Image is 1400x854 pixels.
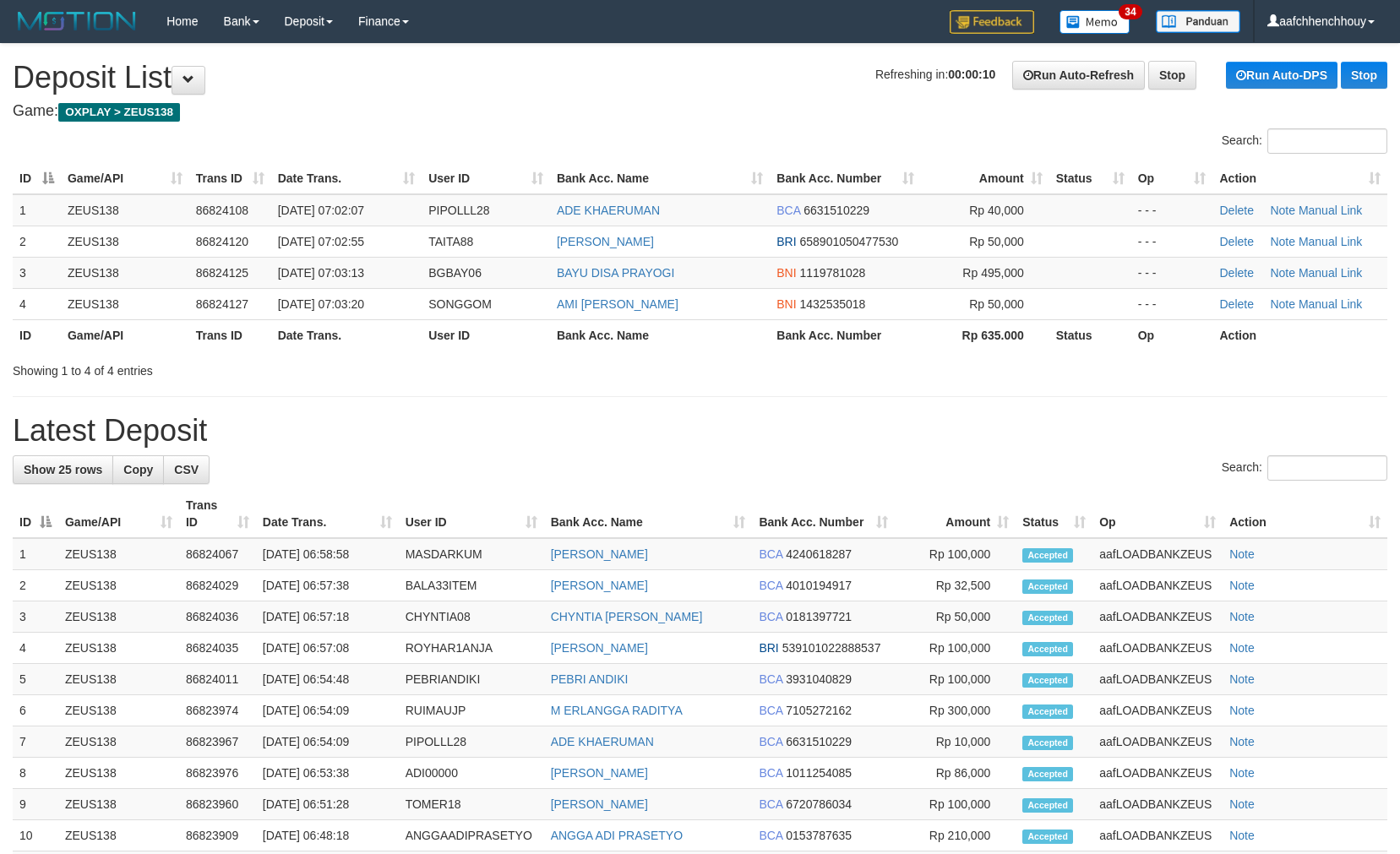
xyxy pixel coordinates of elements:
[1212,319,1387,351] th: Action
[1022,579,1073,594] span: Accepted
[196,204,248,217] span: 86824108
[1131,288,1213,319] td: - - -
[58,538,179,570] td: ZEUS138
[1212,163,1387,194] th: Action: activate to sort column ascending
[1267,455,1387,481] input: Search:
[399,490,544,538] th: User ID: activate to sort column ascending
[256,664,399,695] td: [DATE] 06:54:48
[786,766,852,780] span: Copy 1011254085 to clipboard
[271,319,422,351] th: Date Trans.
[1022,830,1073,844] span: Accepted
[1131,226,1213,257] td: - - -
[1022,767,1073,781] span: Accepted
[752,490,895,538] th: Bank Acc. Number: activate to sort column ascending
[399,538,544,570] td: MASDARKUM
[1341,62,1387,89] a: Stop
[1229,610,1255,623] a: Note
[776,204,800,217] span: BCA
[1156,10,1240,33] img: panduan.png
[557,297,678,311] a: AMI [PERSON_NAME]
[1299,204,1363,217] a: Manual Link
[58,601,179,633] td: ZEUS138
[58,789,179,820] td: ZEUS138
[1022,642,1073,656] span: Accepted
[759,579,782,592] span: BCA
[422,319,550,351] th: User ID
[1131,163,1213,194] th: Op: activate to sort column ascending
[1092,820,1223,851] td: aafLOADBANKZEUS
[399,758,544,789] td: ADI00000
[895,695,1016,726] td: Rp 300,000
[179,820,256,851] td: 86823909
[58,570,179,601] td: ZEUS138
[1270,204,1295,217] a: Note
[557,266,675,280] a: BAYU DISA PRAYOGI
[1229,797,1255,811] a: Note
[776,266,796,280] span: BNI
[786,579,852,592] span: Copy 4010194917 to clipboard
[189,163,271,194] th: Trans ID: activate to sort column ascending
[759,766,782,780] span: BCA
[895,601,1016,633] td: Rp 50,000
[271,163,422,194] th: Date Trans.: activate to sort column ascending
[551,829,683,842] a: ANGGA ADI PRASETYO
[13,194,61,226] td: 1
[13,758,58,789] td: 8
[950,10,1034,34] img: Feedback.jpg
[759,672,782,686] span: BCA
[1012,61,1145,90] a: Run Auto-Refresh
[895,633,1016,664] td: Rp 100,000
[256,570,399,601] td: [DATE] 06:57:38
[962,266,1023,280] span: Rp 495,000
[895,538,1016,570] td: Rp 100,000
[1226,62,1337,89] a: Run Auto-DPS
[256,789,399,820] td: [DATE] 06:51:28
[179,664,256,695] td: 86824011
[1267,128,1387,154] input: Search:
[256,758,399,789] td: [DATE] 06:53:38
[422,163,550,194] th: User ID: activate to sort column ascending
[895,820,1016,851] td: Rp 210,000
[58,758,179,789] td: ZEUS138
[428,204,489,217] span: PIPOLLL28
[256,726,399,758] td: [DATE] 06:54:09
[921,163,1049,194] th: Amount: activate to sort column ascending
[13,820,58,851] td: 10
[759,704,782,717] span: BCA
[61,288,189,319] td: ZEUS138
[256,601,399,633] td: [DATE] 06:57:18
[1219,235,1253,248] a: Delete
[782,641,881,655] span: Copy 539101022888537 to clipboard
[112,455,164,484] a: Copy
[1022,798,1073,813] span: Accepted
[1229,672,1255,686] a: Note
[948,68,995,81] strong: 00:00:10
[179,490,256,538] th: Trans ID: activate to sort column ascending
[123,463,153,476] span: Copy
[1022,673,1073,688] span: Accepted
[399,726,544,758] td: PIPOLLL28
[196,235,248,248] span: 86824120
[13,695,58,726] td: 6
[1049,163,1131,194] th: Status: activate to sort column ascending
[1299,266,1363,280] a: Manual Link
[1222,128,1387,154] label: Search:
[1092,538,1223,570] td: aafLOADBANKZEUS
[1229,579,1255,592] a: Note
[770,319,921,351] th: Bank Acc. Number
[61,194,189,226] td: ZEUS138
[1229,547,1255,561] a: Note
[61,163,189,194] th: Game/API: activate to sort column ascending
[776,235,796,248] span: BRI
[1022,704,1073,719] span: Accepted
[58,103,180,122] span: OXPLAY > ZEUS138
[179,726,256,758] td: 86823967
[770,163,921,194] th: Bank Acc. Number: activate to sort column ascending
[399,695,544,726] td: RUIMAUJP
[1219,266,1253,280] a: Delete
[800,297,866,311] span: Copy 1432535018 to clipboard
[1119,4,1141,19] span: 34
[800,235,899,248] span: Copy 658901050477530 to clipboard
[1092,633,1223,664] td: aafLOADBANKZEUS
[786,829,852,842] span: Copy 0153787635 to clipboard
